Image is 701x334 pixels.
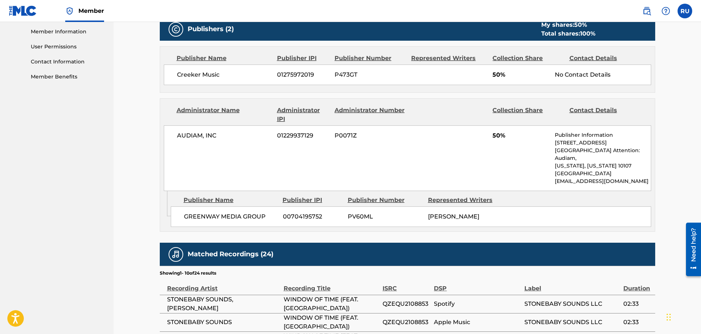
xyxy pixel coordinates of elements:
h5: Matched Recordings (24) [188,250,273,258]
div: Contact Details [569,54,641,63]
div: Recording Artist [167,276,280,293]
p: Publisher Information [555,131,650,139]
span: Member [78,7,104,15]
div: Total shares: [541,29,595,38]
a: User Permissions [31,43,105,51]
div: No Contact Details [555,70,650,79]
div: Help [658,4,673,18]
iframe: Chat Widget [664,299,701,334]
span: 00704195752 [283,212,342,221]
span: P0071Z [335,131,406,140]
div: Label [524,276,620,293]
span: QZEQU2108853 [383,318,430,327]
span: GREENWAY MEDIA GROUP [184,212,277,221]
span: 50 % [574,21,587,28]
div: Represented Writers [411,54,487,63]
h5: Publishers (2) [188,25,234,33]
div: Publisher Name [177,54,272,63]
div: Administrator Number [335,106,406,124]
div: Collection Share [492,106,564,124]
a: Member Benefits [31,73,105,81]
span: Creeker Music [177,70,272,79]
div: Collection Share [492,54,564,63]
div: Publisher Name [184,196,277,205]
p: Showing 1 - 10 of 24 results [160,270,216,276]
div: Administrator IPI [277,106,329,124]
img: help [661,7,670,15]
p: [EMAIL_ADDRESS][DOMAIN_NAME] [555,177,650,185]
img: MLC Logo [9,5,37,16]
p: [GEOGRAPHIC_DATA] [555,170,650,177]
div: Administrator Name [177,106,272,124]
img: search [642,7,651,15]
img: Publishers [171,25,180,34]
div: Publisher IPI [283,196,342,205]
div: My shares: [541,21,595,29]
span: 50% [492,131,549,140]
div: Drag [667,306,671,328]
span: STONEBABY SOUNDS LLC [524,318,620,327]
span: QZEQU2108853 [383,300,430,308]
span: STONEBABY SOUNDS LLC [524,300,620,308]
a: Member Information [31,28,105,36]
div: User Menu [678,4,692,18]
span: 02:33 [623,318,651,327]
span: STONEBABY SOUNDS,[PERSON_NAME] [167,295,280,313]
span: 01229937129 [277,131,329,140]
span: P473GT [335,70,406,79]
a: Contact Information [31,58,105,66]
div: Contact Details [569,106,641,124]
p: [US_STATE], [US_STATE] 10107 [555,162,650,170]
div: Publisher Number [335,54,406,63]
span: Spotify [434,300,520,308]
a: Public Search [639,4,654,18]
img: Top Rightsholder [65,7,74,15]
span: 50% [492,70,549,79]
iframe: Resource Center [680,220,701,279]
span: [PERSON_NAME] [428,213,479,220]
div: Duration [623,276,651,293]
span: WINDOW OF TIME (FEAT. [GEOGRAPHIC_DATA]) [284,295,379,313]
span: PV60ML [348,212,423,221]
span: WINDOW OF TIME (FEAT. [GEOGRAPHIC_DATA]) [284,313,379,331]
div: Recording Title [284,276,379,293]
span: 01275972019 [277,70,329,79]
img: Matched Recordings [171,250,180,259]
div: DSP [434,276,520,293]
div: ISRC [383,276,430,293]
div: Publisher Number [348,196,423,205]
span: Apple Music [434,318,520,327]
span: AUDIAM, INC [177,131,272,140]
div: Represented Writers [428,196,503,205]
div: Publisher IPI [277,54,329,63]
p: [STREET_ADDRESS][GEOGRAPHIC_DATA] Attention: Audiam, [555,139,650,162]
span: 02:33 [623,300,651,308]
span: 100 % [580,30,595,37]
span: STONEBABY SOUNDS [167,318,280,327]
